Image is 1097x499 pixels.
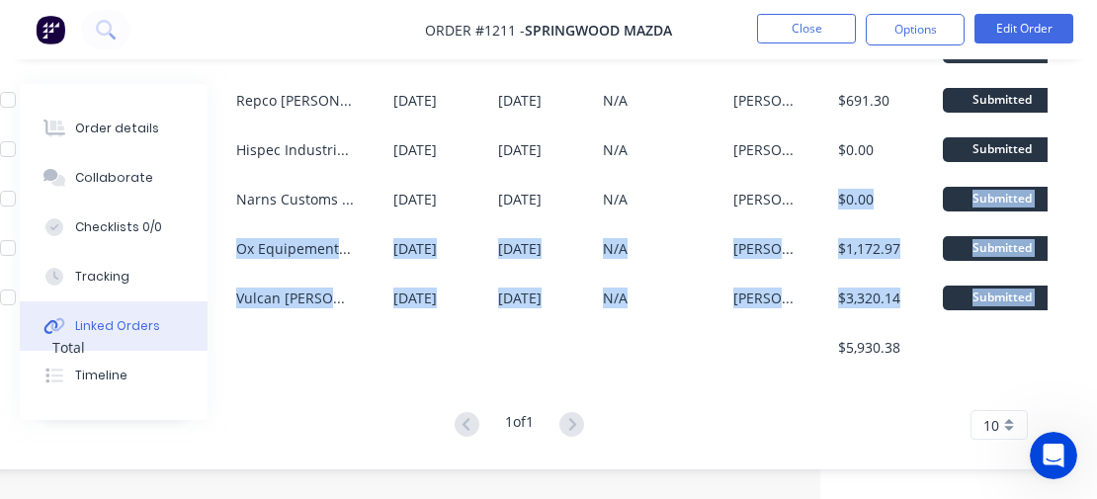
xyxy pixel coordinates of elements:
div: 1 of 1 [505,411,534,440]
button: go back [13,8,50,45]
div: Hi [PERSON_NAME], I'll go ahead and close this ticket now. I'll continue to keep you updated on t... [16,184,324,285]
button: Edit Order [974,14,1073,43]
button: Linked Orders [20,301,208,351]
div: [DATE] [498,90,542,111]
div: Submitted [943,88,1061,113]
div: when i go to archive purchase orders it archives the job [87,118,364,156]
textarea: Message… [17,306,379,340]
div: [DATE] [498,238,542,259]
div: [DATE] [393,139,437,160]
div: Maricar says… [16,184,380,328]
div: Narns Customs Pty Ltd [236,189,354,209]
button: Checklists 0/0 [20,203,208,252]
div: N/A [603,238,628,259]
div: had to go into the order to un arcchive [80,60,380,104]
div: $1,172.97 [838,238,900,259]
button: Home [345,8,382,45]
button: Options [866,14,965,45]
div: Submitted [943,137,1061,162]
h1: Factory [96,19,154,34]
button: Gif picker [62,348,78,364]
button: Emoji picker [31,348,46,364]
span: Order #1211 - [425,21,525,40]
div: Repco [PERSON_NAME] [236,90,354,111]
div: when i go to archive purchase orders it archives the job [71,106,380,168]
div: Hi [PERSON_NAME], I'll go ahead and close this ticket now. I'll continue to keep you updated on t... [32,196,308,273]
div: [PERSON_NAME] [733,139,799,160]
div: Submitted [943,286,1061,310]
div: [DATE] [393,288,437,308]
span: 10 [983,415,999,436]
div: Submitted [943,187,1061,211]
button: Order details [20,104,208,153]
div: $0.00 [838,139,874,160]
div: Aaron says… [16,60,380,106]
div: [DATE] [393,238,437,259]
div: Order details [75,120,159,137]
div: Total [52,337,85,358]
div: [PERSON_NAME] [733,288,799,308]
iframe: Intercom live chat [1030,432,1077,479]
div: $3,320.14 [838,288,900,308]
div: Tracking [75,268,129,286]
button: Close [757,14,856,43]
div: [PERSON_NAME] [733,238,799,259]
img: Factory [36,15,65,44]
div: Checklists 0/0 [75,218,162,236]
div: Vulcan [PERSON_NAME] [236,288,354,308]
div: Timeline [75,367,127,384]
div: $5,930.38 [838,337,900,358]
div: [PERSON_NAME] [733,189,799,209]
button: Collaborate [20,153,208,203]
div: $0.00 [838,189,874,209]
div: had to go into the order to un arcchive [96,72,364,92]
div: Maricar • 1h ago [32,289,132,300]
div: N/A [603,189,628,209]
div: [DATE] [393,189,437,209]
div: Collaborate [75,169,153,187]
div: Aaron says… [16,106,380,184]
button: Timeline [20,351,208,400]
div: [DATE] [498,139,542,160]
div: Hispec Industrial Pty Ltd [236,139,354,160]
button: Send a message… [339,340,371,372]
div: Ox Equipement Group Pty Ltd [236,238,354,259]
div: $691.30 [838,90,889,111]
button: Upload attachment [94,348,110,364]
div: [DATE] [393,90,437,111]
div: Submitted [943,236,1061,261]
img: Profile image for Factory [56,11,88,42]
div: N/A [603,90,628,111]
div: N/A [603,139,628,160]
div: Linked Orders [75,317,160,335]
span: Springwood Mazda [525,21,672,40]
div: [PERSON_NAME] [733,90,799,111]
button: Tracking [20,252,208,301]
div: N/A [603,288,628,308]
div: [DATE] [498,288,542,308]
div: [DATE] [498,189,542,209]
